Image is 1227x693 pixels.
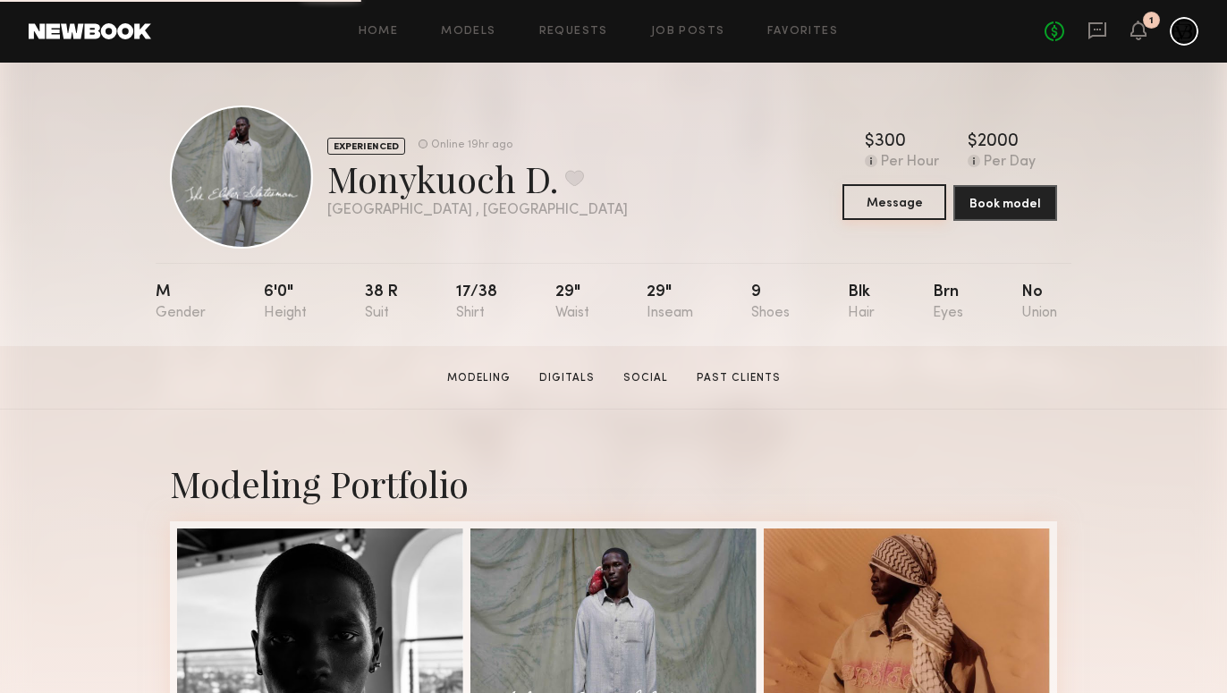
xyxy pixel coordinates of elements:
[539,26,608,38] a: Requests
[875,133,906,151] div: 300
[456,284,497,321] div: 17/38
[865,133,875,151] div: $
[156,284,206,321] div: M
[359,26,399,38] a: Home
[1149,16,1154,26] div: 1
[751,284,790,321] div: 9
[933,284,963,321] div: Brn
[327,138,405,155] div: EXPERIENCED
[170,460,1057,507] div: Modeling Portfolio
[690,370,788,386] a: Past Clients
[651,26,725,38] a: Job Posts
[977,133,1019,151] div: 2000
[848,284,875,321] div: Blk
[555,284,589,321] div: 29"
[984,155,1036,171] div: Per Day
[327,155,628,202] div: Monykuoch D.
[440,370,518,386] a: Modeling
[842,184,946,220] button: Message
[532,370,602,386] a: Digitals
[264,284,307,321] div: 6'0"
[647,284,693,321] div: 29"
[1021,284,1057,321] div: No
[441,26,495,38] a: Models
[881,155,939,171] div: Per Hour
[953,185,1057,221] button: Book model
[365,284,398,321] div: 38 r
[616,370,675,386] a: Social
[431,139,512,151] div: Online 19hr ago
[968,133,977,151] div: $
[327,203,628,218] div: [GEOGRAPHIC_DATA] , [GEOGRAPHIC_DATA]
[767,26,838,38] a: Favorites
